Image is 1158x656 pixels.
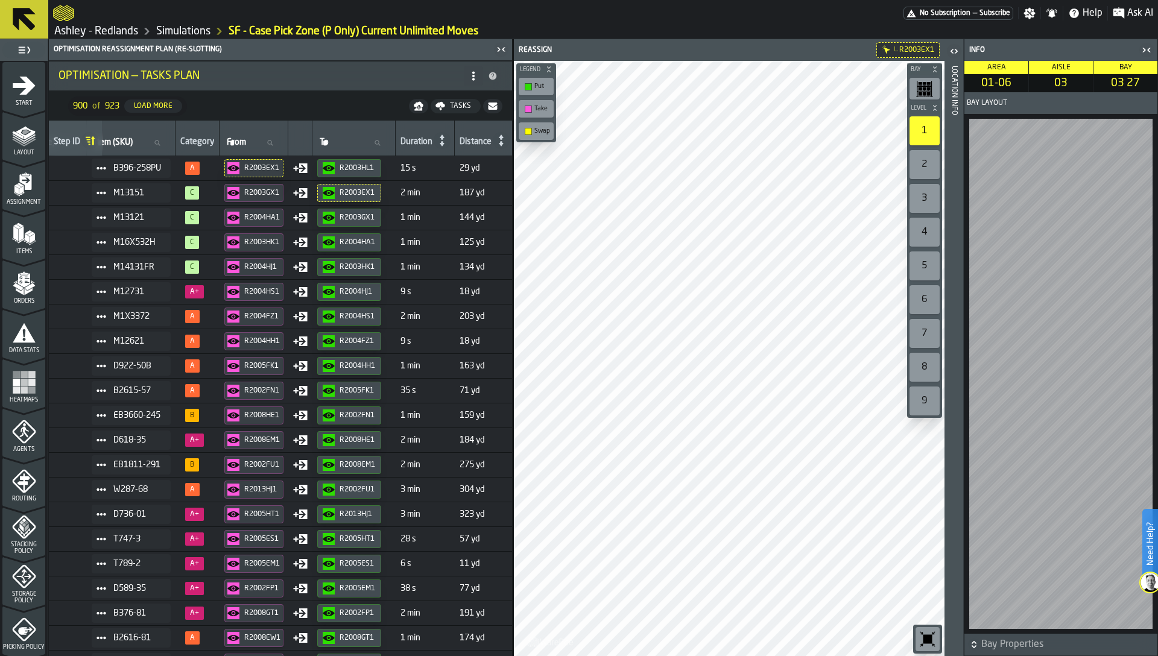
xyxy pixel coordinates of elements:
[460,262,509,272] span: 134 yd
[521,125,551,137] div: Swap
[293,285,308,299] div: Move Type: Put in
[908,66,929,73] span: Bay
[293,532,308,546] div: Move Type: Put in
[517,66,543,73] span: Legend
[244,337,280,345] div: R2004HH1
[317,307,381,326] button: button-R2004HS1
[460,509,509,519] span: 323 yd
[2,397,45,403] span: Heatmaps
[907,215,942,249] div: button-toolbar-undefined
[964,39,1157,61] header: Info
[944,39,963,656] header: Location Info
[950,63,958,653] div: Location Info
[483,99,502,113] button: button-
[317,604,381,622] button: button-R2002FP1
[293,260,308,274] div: Move Type: Put in
[317,431,381,449] button: button-R2008HE1
[920,9,970,17] span: No Subscription
[516,46,730,54] div: Reassign
[1138,43,1155,57] label: button-toggle-Close me
[224,505,283,523] button: button-R2005HT1
[400,336,450,346] span: 9 s
[224,555,283,573] button: button-R2005EM1
[2,496,45,502] span: Routing
[244,485,280,494] div: R2013HJ1
[224,233,283,251] button: button-R2003HK1
[293,507,308,522] div: Move Type: Put in
[113,435,161,445] span: D618-35
[913,625,942,654] div: button-toolbar-undefined
[400,287,450,297] span: 9 s
[2,606,45,654] li: menu Picking Policy
[894,46,898,53] div: L.
[987,64,1006,71] span: Area
[460,485,509,494] span: 304 yd
[224,382,283,400] button: button-R2002FN1
[293,210,308,225] div: Move Type: Put in
[400,262,450,272] span: 1 min
[2,199,45,206] span: Assignment
[534,105,550,113] div: Take
[910,150,940,179] div: 2
[185,236,199,249] span: 100%
[1019,7,1040,19] label: button-toggle-Settings
[105,101,119,111] span: 923
[113,336,161,346] span: M12621
[460,287,509,297] span: 18 yd
[244,411,280,420] div: R2008HE1
[460,534,509,544] span: 57 yd
[293,408,308,423] div: Move Type: Put in
[460,336,509,346] span: 18 yd
[317,332,381,350] button: button-R2004FZ1
[2,507,45,555] li: menu Stacking Policy
[2,298,45,304] span: Orders
[293,631,308,645] div: Move Type: Put in
[244,510,280,519] div: R2005HT1
[53,24,1153,39] nav: Breadcrumb
[2,446,45,453] span: Agents
[907,114,942,148] div: button-toolbar-undefined
[320,137,329,147] span: label
[521,80,551,93] div: Put
[185,285,204,298] span: 28%
[340,263,376,271] div: R2003HK1
[2,248,45,255] span: Items
[340,337,376,345] div: R2004FZ1
[59,69,464,83] div: Optimisation — Tasks Plan
[185,458,199,471] span: 95%
[460,584,509,593] span: 77 yd
[229,25,478,38] a: link-to-/wh/i/5ada57a6-213f-41bf-87e1-f77a1f45be79/simulations/d47d8e93-0208-47d1-bba4-9c69442eee1a
[460,137,492,149] div: Distance
[521,102,551,115] div: Take
[124,99,182,113] button: button-Load More
[185,557,204,570] span: 18%
[1041,7,1063,19] label: button-toggle-Notifications
[244,461,280,469] div: R2002FU1
[340,609,376,617] div: R2002FP1
[293,161,308,175] div: Move Type: Put in
[460,361,509,371] span: 163 yd
[185,607,204,620] span: 38%
[908,105,929,112] span: Level
[224,406,283,424] button: button-R2008HE1
[903,7,1013,20] div: Menu Subscription
[49,39,512,60] header: Optimisation Reassignment plan (Re-Slotting)
[882,45,891,55] div: Hide filter
[1083,6,1103,20] span: Help
[317,505,381,523] button: button-R2013HJ1
[2,150,45,156] span: Layout
[964,634,1157,655] button: button-
[224,258,283,276] button: button-R2004HJ1
[293,359,308,373] div: Move Type: Put in
[180,137,214,149] div: Category
[185,483,200,496] span: 52%
[185,186,199,200] span: 100%
[113,287,161,297] span: M12731
[340,634,376,642] div: R2008GT1
[293,235,308,250] div: Move Type: Put in
[460,163,509,173] span: 29 yd
[907,181,942,215] div: button-toolbar-undefined
[400,584,450,593] span: 38 s
[113,509,161,519] span: D736-01
[113,608,161,618] span: B376-81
